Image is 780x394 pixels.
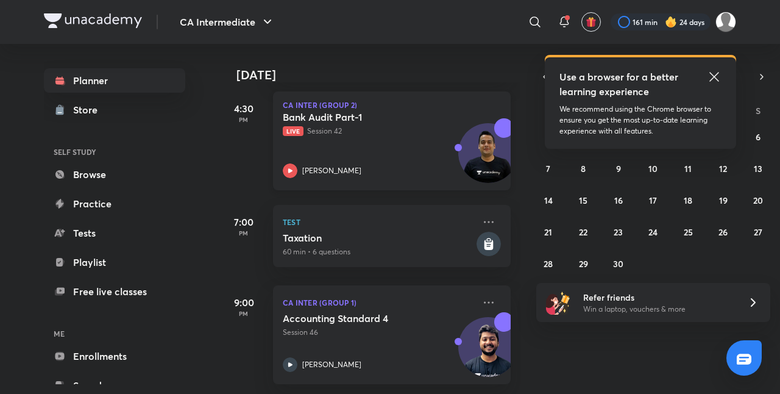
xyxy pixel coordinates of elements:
abbr: September 11, 2025 [684,163,692,174]
a: Enrollments [44,344,185,368]
abbr: September 16, 2025 [614,195,623,206]
div: Store [73,102,105,117]
abbr: September 12, 2025 [719,163,727,174]
button: September 26, 2025 [714,222,733,242]
h6: SELF STUDY [44,141,185,162]
h6: Refer friends [583,291,733,304]
p: 60 min • 6 questions [283,246,474,257]
abbr: September 23, 2025 [614,226,623,238]
p: Session 42 [283,126,474,137]
a: Planner [44,68,185,93]
abbr: September 17, 2025 [649,195,657,206]
button: CA Intermediate [172,10,282,34]
button: September 12, 2025 [714,159,733,178]
button: September 20, 2025 [748,190,768,210]
button: September 13, 2025 [748,159,768,178]
a: Playlist [44,250,185,274]
button: September 14, 2025 [539,190,558,210]
p: We recommend using the Chrome browser to ensure you get the most up-to-date learning experience w... [559,104,721,137]
a: Browse [44,162,185,187]
p: Session 46 [283,327,474,338]
abbr: Saturday [756,105,760,116]
button: September 21, 2025 [539,222,558,242]
abbr: September 10, 2025 [648,163,658,174]
img: Avatar [459,130,517,188]
button: September 23, 2025 [609,222,628,242]
img: avatar [586,16,597,27]
abbr: September 9, 2025 [616,163,621,174]
img: Avatar [459,324,517,382]
p: PM [219,116,268,123]
button: September 27, 2025 [748,222,768,242]
img: streak [665,16,677,28]
a: Free live classes [44,279,185,304]
abbr: September 27, 2025 [754,226,762,238]
button: September 7, 2025 [539,159,558,178]
button: September 17, 2025 [643,190,663,210]
button: September 6, 2025 [748,127,768,146]
a: Store [44,98,185,122]
button: September 11, 2025 [678,159,698,178]
abbr: September 24, 2025 [648,226,658,238]
img: Company Logo [44,13,142,28]
abbr: September 7, 2025 [546,163,550,174]
button: September 28, 2025 [539,254,558,273]
abbr: September 13, 2025 [754,163,762,174]
abbr: September 14, 2025 [544,195,553,206]
img: referral [546,290,570,315]
button: September 29, 2025 [573,254,593,273]
h5: 7:00 [219,215,268,229]
abbr: September 25, 2025 [684,226,693,238]
abbr: September 8, 2025 [581,163,586,174]
h5: Use a browser for a better learning experience [559,70,681,99]
a: Tests [44,221,185,245]
h5: Taxation [283,232,474,244]
h6: ME [44,323,185,344]
a: Practice [44,192,185,216]
button: September 15, 2025 [573,190,593,210]
button: September 10, 2025 [643,159,663,178]
p: Win a laptop, vouchers & more [583,304,733,315]
abbr: September 22, 2025 [579,226,587,238]
button: September 16, 2025 [609,190,628,210]
button: September 18, 2025 [678,190,698,210]
button: September 30, 2025 [609,254,628,273]
button: September 8, 2025 [573,159,593,178]
button: September 22, 2025 [573,222,593,242]
button: September 25, 2025 [678,222,698,242]
h5: 4:30 [219,101,268,116]
abbr: September 30, 2025 [613,258,623,270]
button: September 19, 2025 [714,190,733,210]
abbr: September 6, 2025 [756,131,760,143]
p: [PERSON_NAME] [302,165,361,176]
h5: Accounting Standard 4 [283,312,434,324]
p: [PERSON_NAME] [302,359,361,370]
h5: Bank Audit Part-1 [283,111,434,123]
img: Drashti Patel [715,12,736,32]
p: PM [219,310,268,317]
abbr: September 19, 2025 [719,195,728,206]
p: CA Inter (Group 1) [283,295,474,310]
abbr: September 29, 2025 [579,258,588,270]
h4: [DATE] [236,68,523,82]
button: avatar [581,12,601,32]
button: September 24, 2025 [643,222,663,242]
p: PM [219,229,268,237]
p: Test [283,215,474,229]
button: September 9, 2025 [609,159,628,178]
a: Company Logo [44,13,142,31]
abbr: September 21, 2025 [544,226,552,238]
abbr: September 20, 2025 [753,195,763,206]
p: CA Inter (Group 2) [283,101,501,109]
h5: 9:00 [219,295,268,310]
abbr: September 18, 2025 [684,195,692,206]
abbr: September 28, 2025 [544,258,553,270]
span: Live [283,126,303,136]
abbr: September 15, 2025 [579,195,587,206]
abbr: September 26, 2025 [718,226,728,238]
